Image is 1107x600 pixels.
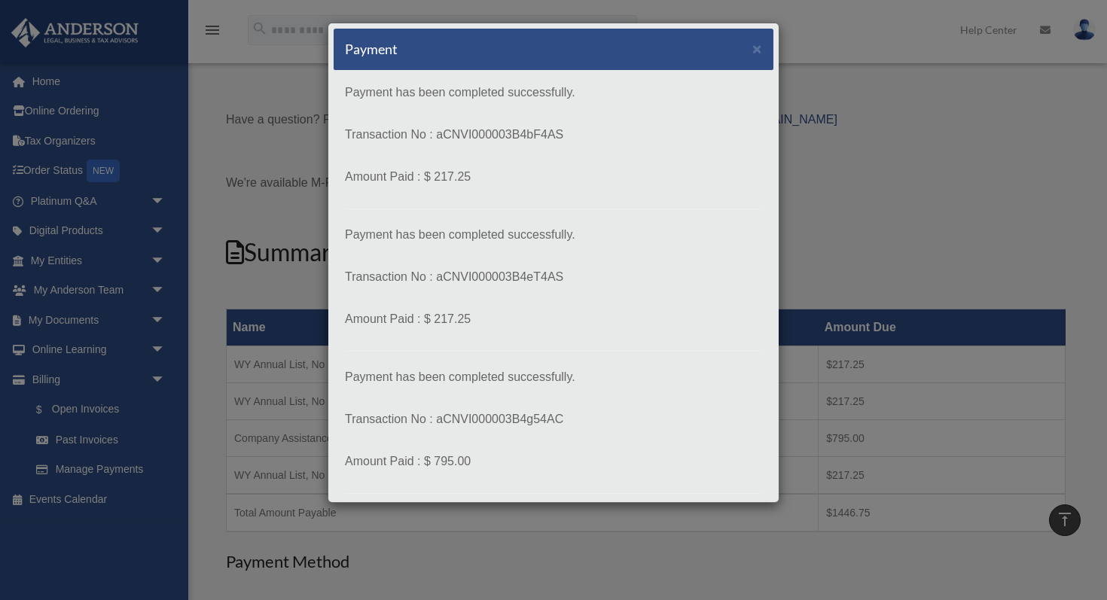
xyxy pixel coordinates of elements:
[345,124,762,145] p: Transaction No : aCNVI000003B4bF4AS
[345,166,762,187] p: Amount Paid : $ 217.25
[345,224,762,245] p: Payment has been completed successfully.
[345,309,762,330] p: Amount Paid : $ 217.25
[752,40,762,57] span: ×
[345,409,762,430] p: Transaction No : aCNVI000003B4g54AC
[345,82,762,103] p: Payment has been completed successfully.
[752,41,762,56] button: Close
[345,367,762,388] p: Payment has been completed successfully.
[345,266,762,288] p: Transaction No : aCNVI000003B4eT4AS
[345,451,762,472] p: Amount Paid : $ 795.00
[345,40,398,59] h5: Payment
